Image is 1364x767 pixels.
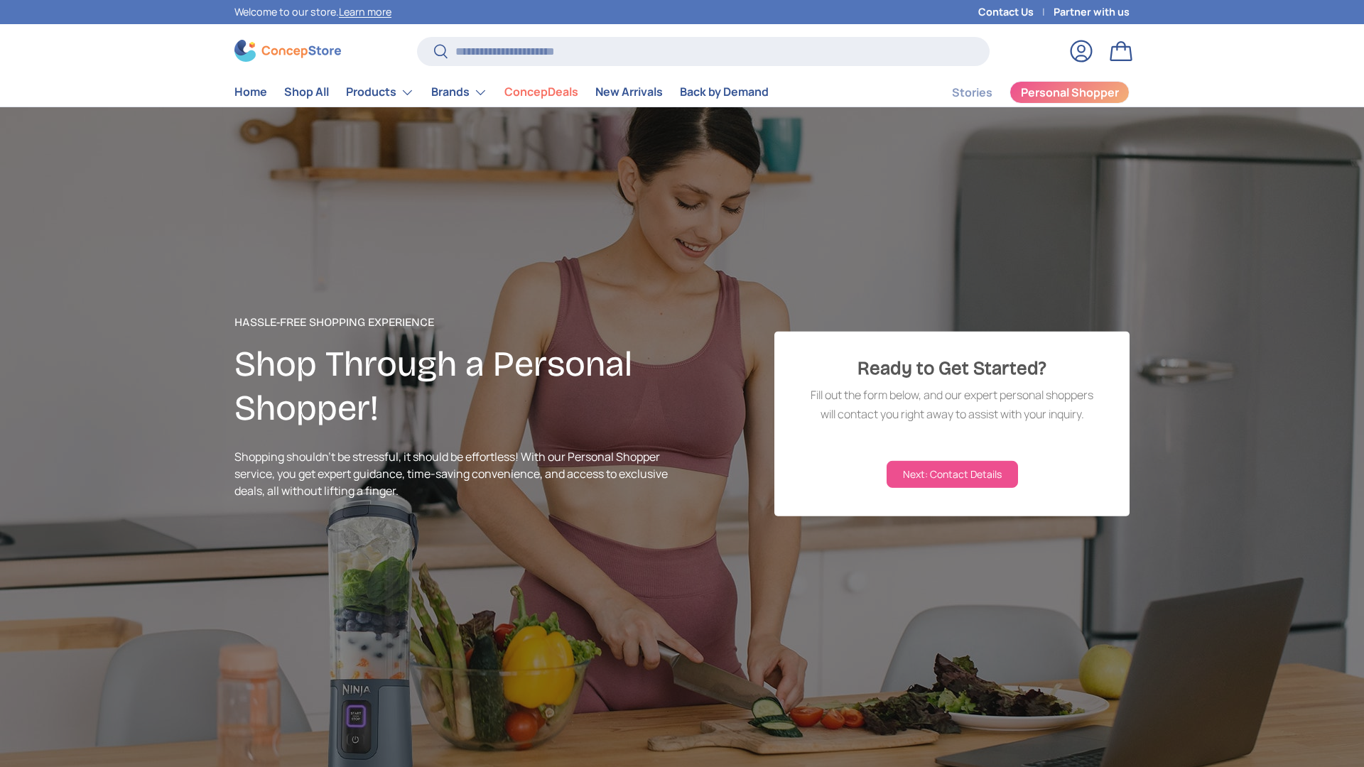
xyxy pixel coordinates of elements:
[337,78,423,107] summary: Products
[234,40,341,62] img: ConcepStore
[595,78,663,106] a: New Arrivals
[234,78,267,106] a: Home
[234,78,769,107] nav: Primary
[234,342,682,430] h2: Shop Through a Personal Shopper!
[803,354,1101,382] h3: Ready to Get Started?
[504,78,578,106] a: ConcepDeals
[339,5,391,18] a: Learn more
[1010,81,1130,104] a: Personal Shopper
[680,78,769,106] a: Back by Demand
[803,386,1101,424] p: Fill out the form below, and our expert personal shoppers will contact you right away to assist w...
[234,448,682,499] p: Shopping shouldn’t be stressful, it should be effortless! With our Personal Shopper service, you ...
[346,78,414,107] a: Products
[978,4,1054,20] a: Contact Us
[234,4,391,20] p: Welcome to our store.
[918,78,1130,107] nav: Secondary
[284,78,329,106] a: Shop All
[1054,4,1130,20] a: Partner with us
[423,78,496,107] summary: Brands
[234,314,682,331] p: hassle-free shopping experience
[431,78,487,107] a: Brands
[887,461,1018,488] button: Next: Contact Details
[952,79,992,107] a: Stories
[1021,87,1119,98] span: Personal Shopper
